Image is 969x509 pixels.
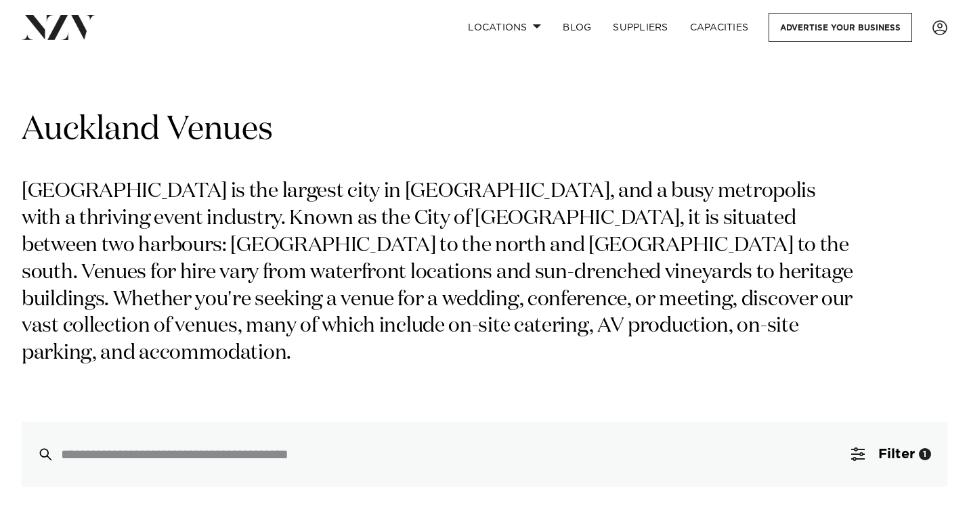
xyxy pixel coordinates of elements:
[769,13,912,42] a: Advertise your business
[878,447,915,461] span: Filter
[602,13,679,42] a: SUPPLIERS
[457,13,552,42] a: Locations
[552,13,602,42] a: BLOG
[919,448,931,460] div: 1
[679,13,760,42] a: Capacities
[22,15,95,39] img: nzv-logo.png
[835,422,947,487] button: Filter1
[22,109,947,152] h1: Auckland Venues
[22,179,859,368] p: [GEOGRAPHIC_DATA] is the largest city in [GEOGRAPHIC_DATA], and a busy metropolis with a thriving...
